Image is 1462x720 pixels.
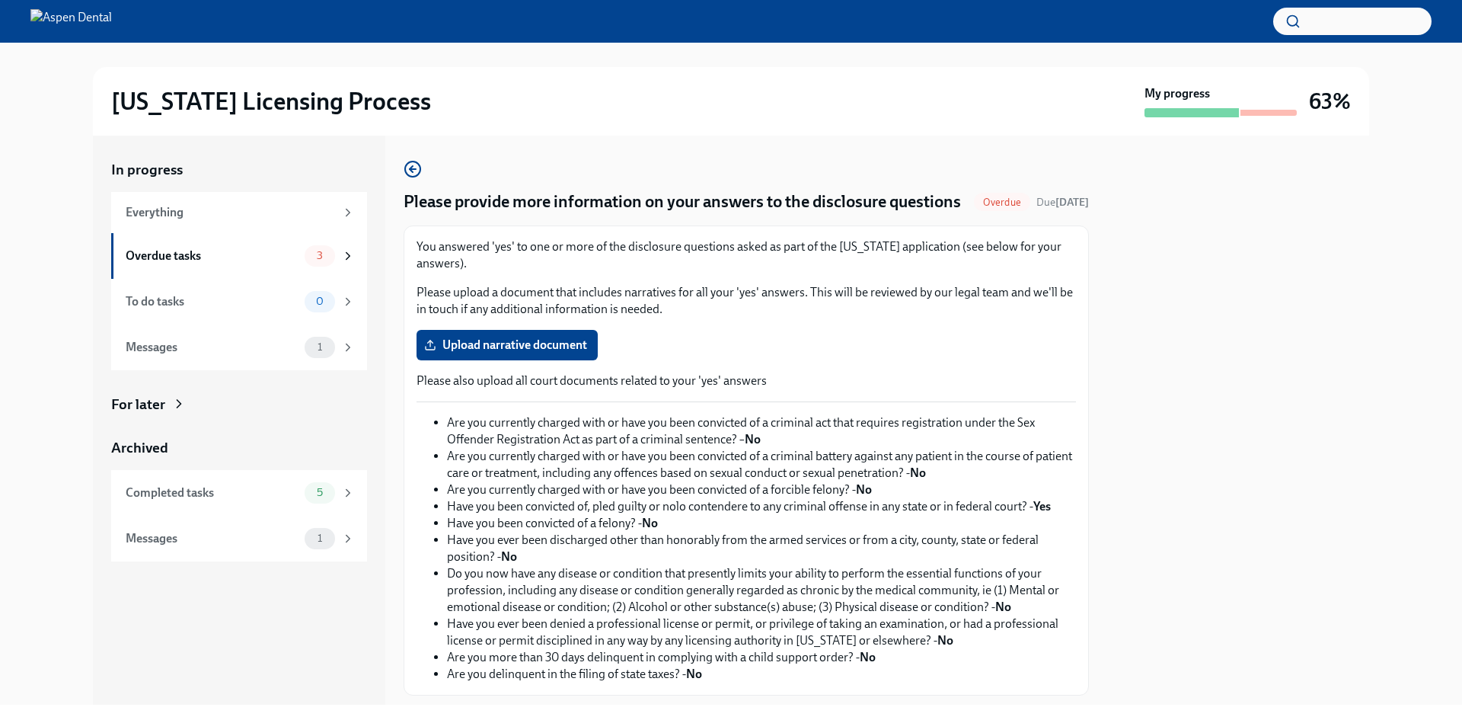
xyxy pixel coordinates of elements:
[111,233,367,279] a: Overdue tasks3
[1033,499,1051,514] strong: Yes
[974,197,1030,208] span: Overdue
[111,470,367,516] a: Completed tasks5
[126,293,298,310] div: To do tasks
[307,296,333,307] span: 0
[447,448,1076,482] li: Are you currently charged with or have you been convicted of a criminal battery against any patie...
[860,650,876,664] strong: No
[111,160,367,180] a: In progress
[447,414,1076,448] li: Are you currently charged with or have you been convicted of a criminal act that requires registr...
[1144,85,1210,102] strong: My progress
[111,192,367,233] a: Everything
[995,600,1011,614] strong: No
[1055,196,1089,209] strong: [DATE]
[126,530,298,547] div: Messages
[126,248,298,264] div: Overdue tasks
[856,482,872,497] strong: No
[126,204,335,221] div: Everything
[447,649,1076,666] li: Are you more than 30 days delinquent in complying with a child support order? -
[447,482,1076,498] li: Are you currently charged with or have you been convicted of a forcible felony? -
[1036,196,1089,209] span: Due
[447,666,1076,683] li: Are you delinquent in the filing of state taxes? -
[111,516,367,562] a: Messages1
[501,549,517,564] strong: No
[111,279,367,325] a: To do tasks0
[447,565,1076,616] li: Do you now have any disease or condition that presently limits your ability to perform the essent...
[417,373,1076,389] p: Please also upload all court documents related to your 'yes' answers
[111,86,431,117] h2: [US_STATE] Licensing Process
[910,466,926,480] strong: No
[111,395,367,414] a: For later
[427,338,587,353] span: Upload narrative document
[308,533,331,544] span: 1
[447,498,1076,515] li: Have you been convicted of, pled guilty or nolo contendere to any criminal offense in any state o...
[111,438,367,458] a: Archived
[447,532,1076,565] li: Have you ever been discharged other than honorably from the armed services or from a city, county...
[447,515,1076,532] li: Have you been convicted of a felony? -
[111,325,367,370] a: Messages1
[1309,88,1351,115] h3: 63%
[417,238,1076,272] p: You answered 'yes' to one or more of the disclosure questions asked as part of the [US_STATE] app...
[417,284,1076,318] p: Please upload a document that includes narratives for all your 'yes' answers. This will be review...
[126,339,298,356] div: Messages
[404,190,961,213] h4: Please provide more information on your answers to the disclosure questions
[745,432,761,446] strong: No
[308,487,332,498] span: 5
[1036,195,1089,210] span: January 17th, 2025 10:00
[686,667,702,681] strong: No
[126,485,298,501] div: Completed tasks
[417,330,598,360] label: Upload narrative document
[30,9,112,34] img: Aspen Dental
[937,633,953,648] strong: No
[447,616,1076,649] li: Have you ever been denied a professional license or permit, or privilege of taking an examination...
[308,250,332,261] span: 3
[642,516,658,530] strong: No
[111,395,165,414] div: For later
[308,341,331,353] span: 1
